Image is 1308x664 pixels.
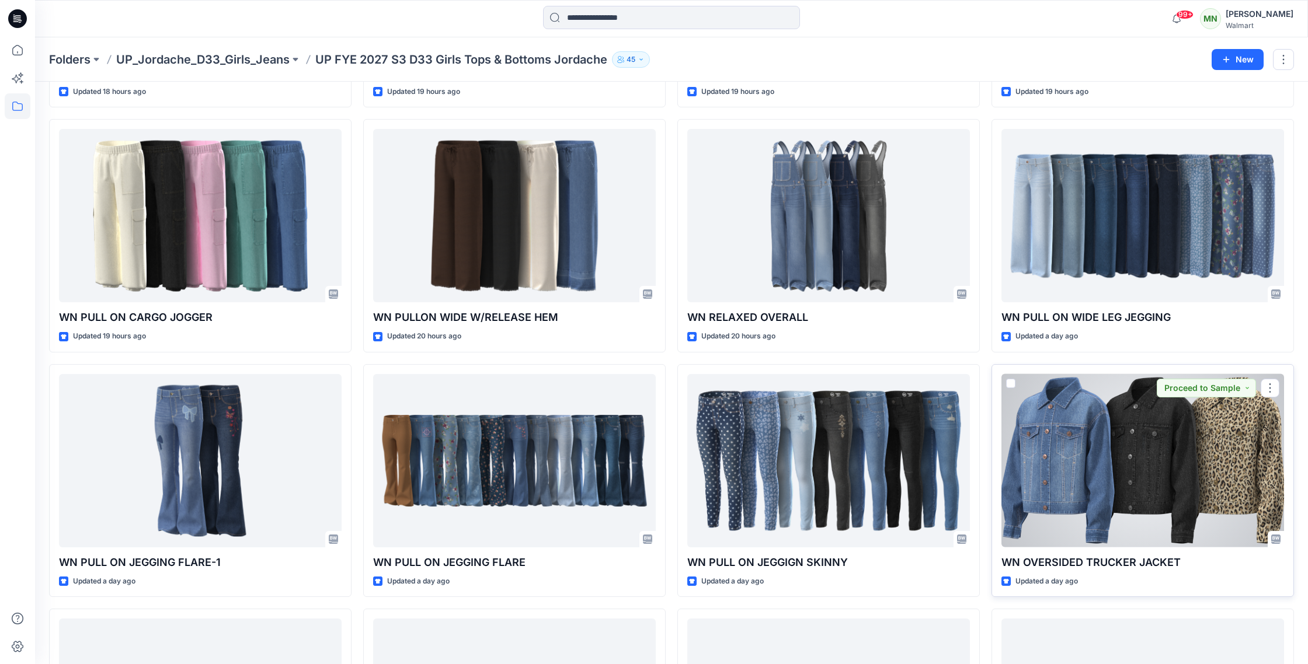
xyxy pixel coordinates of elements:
[59,309,342,326] p: WN PULL ON CARGO JOGGER
[373,309,656,326] p: WN PULLON WIDE W/RELEASE HEM
[627,53,635,66] p: 45
[373,374,656,547] a: WN PULL ON JEGGING FLARE
[1200,8,1221,29] div: MN
[315,51,607,68] p: UP FYE 2027 S3 D33 Girls Tops & Bottoms Jordache
[687,129,970,302] a: WN RELAXED OVERALL
[1212,49,1264,70] button: New
[1226,7,1293,21] div: [PERSON_NAME]
[59,374,342,547] a: WN PULL ON JEGGING FLARE-1
[1015,330,1078,343] p: Updated a day ago
[116,51,290,68] a: UP_Jordache_D33_Girls_Jeans
[73,575,135,588] p: Updated a day ago
[387,330,461,343] p: Updated 20 hours ago
[1001,129,1284,302] a: WN PULL ON WIDE LEG JEGGING
[687,374,970,547] a: WN PULL ON JEGGIGN SKINNY
[387,575,450,588] p: Updated a day ago
[1001,554,1284,571] p: WN OVERSIDED TRUCKER JACKET
[612,51,650,68] button: 45
[387,86,460,98] p: Updated 19 hours ago
[59,129,342,302] a: WN PULL ON CARGO JOGGER
[701,86,774,98] p: Updated 19 hours ago
[49,51,91,68] a: Folders
[687,309,970,326] p: WN RELAXED OVERALL
[373,554,656,571] p: WN PULL ON JEGGING FLARE
[701,330,775,343] p: Updated 20 hours ago
[701,575,764,588] p: Updated a day ago
[59,554,342,571] p: WN PULL ON JEGGING FLARE-1
[1001,374,1284,547] a: WN OVERSIDED TRUCKER JACKET
[1176,10,1194,19] span: 99+
[373,129,656,302] a: WN PULLON WIDE W/RELEASE HEM
[687,554,970,571] p: WN PULL ON JEGGIGN SKINNY
[1015,86,1088,98] p: Updated 19 hours ago
[1001,309,1284,326] p: WN PULL ON WIDE LEG JEGGING
[73,330,146,343] p: Updated 19 hours ago
[1015,575,1078,588] p: Updated a day ago
[1226,21,1293,30] div: Walmart
[73,86,146,98] p: Updated 18 hours ago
